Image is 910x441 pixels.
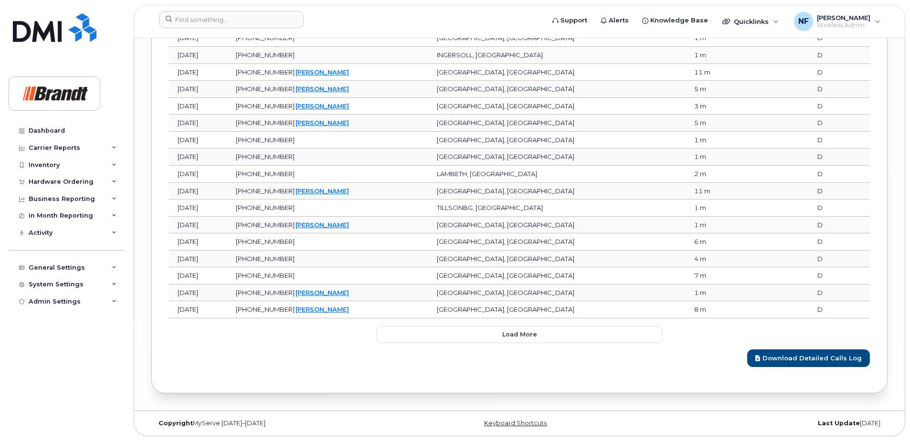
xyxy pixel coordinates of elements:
span: [PHONE_NUMBER] [236,85,295,93]
td: 7 m [686,267,748,284]
td: [DATE] [169,251,227,268]
td: [DATE] [169,199,227,217]
td: [DATE] [169,81,227,98]
a: Alerts [594,11,635,30]
td: [GEOGRAPHIC_DATA], [GEOGRAPHIC_DATA] [428,115,686,132]
td: 11 m [686,64,748,81]
td: 4 m [686,251,748,268]
a: [PERSON_NAME] [296,187,349,195]
td: [DATE] [169,30,227,47]
td: [DATE] [169,217,227,234]
td: D [809,148,870,166]
a: [PERSON_NAME] [296,221,349,229]
strong: Copyright [159,420,193,427]
td: [DATE] [169,98,227,115]
span: [PHONE_NUMBER] [236,136,295,144]
td: [DATE] [169,132,227,149]
td: [DATE] [169,115,227,132]
a: [PERSON_NAME] [296,305,349,313]
td: [DATE] [169,47,227,64]
a: [PERSON_NAME] [296,85,349,93]
span: [PHONE_NUMBER] [236,204,295,211]
div: Noah Fouillard [787,12,887,31]
td: [DATE] [169,148,227,166]
button: Load more [376,326,663,343]
span: NF [798,16,809,27]
span: [PHONE_NUMBER] [236,255,295,262]
td: D [809,98,870,115]
a: Knowledge Base [635,11,715,30]
td: [GEOGRAPHIC_DATA], [GEOGRAPHIC_DATA] [428,64,686,81]
td: [GEOGRAPHIC_DATA], [GEOGRAPHIC_DATA] [428,217,686,234]
span: [PERSON_NAME] [817,14,870,21]
td: [DATE] [169,233,227,251]
td: [GEOGRAPHIC_DATA], [GEOGRAPHIC_DATA] [428,81,686,98]
td: LAMBETH, [GEOGRAPHIC_DATA] [428,166,686,183]
td: 1 m [686,47,748,64]
td: D [809,47,870,64]
td: D [809,267,870,284]
span: [PHONE_NUMBER] [236,51,295,59]
td: D [809,81,870,98]
td: D [809,301,870,318]
td: TILLSONBG, [GEOGRAPHIC_DATA] [428,199,686,217]
td: [GEOGRAPHIC_DATA], [GEOGRAPHIC_DATA] [428,183,686,200]
a: [PERSON_NAME] [296,119,349,126]
td: D [809,132,870,149]
td: D [809,183,870,200]
td: D [809,233,870,251]
td: [DATE] [169,267,227,284]
td: 1 m [686,148,748,166]
td: [DATE] [169,166,227,183]
td: 2 m [686,166,748,183]
td: D [809,115,870,132]
div: MyServe [DATE]–[DATE] [151,420,397,427]
span: [PHONE_NUMBER] [236,272,295,279]
td: [GEOGRAPHIC_DATA], [GEOGRAPHIC_DATA] [428,233,686,251]
td: 1 m [686,284,748,302]
input: Find something... [159,11,304,28]
td: [GEOGRAPHIC_DATA], [GEOGRAPHIC_DATA] [428,267,686,284]
a: Download Detailed Calls Log [747,349,870,367]
td: [GEOGRAPHIC_DATA], [GEOGRAPHIC_DATA] [428,251,686,268]
td: 1 m [686,217,748,234]
span: [PHONE_NUMBER] [236,238,295,245]
div: [DATE] [642,420,888,427]
span: [PHONE_NUMBER] [236,170,295,178]
span: Alerts [609,16,629,25]
td: [DATE] [169,301,227,318]
td: 8 m [686,301,748,318]
span: Load more [502,330,537,339]
td: 11 m [686,183,748,200]
td: D [809,217,870,234]
td: 5 m [686,115,748,132]
a: [PERSON_NAME] [296,289,349,296]
span: [PHONE_NUMBER] [236,187,295,195]
td: [GEOGRAPHIC_DATA], [GEOGRAPHIC_DATA] [428,98,686,115]
td: [GEOGRAPHIC_DATA], [GEOGRAPHIC_DATA] [428,301,686,318]
a: Keyboard Shortcuts [484,420,547,427]
span: [PHONE_NUMBER] [236,102,295,110]
span: [PHONE_NUMBER] [236,305,295,313]
a: [PERSON_NAME] [296,68,349,76]
span: Wireless Admin [817,21,870,29]
span: [PHONE_NUMBER] [236,153,295,160]
strong: Last Update [818,420,860,427]
td: [GEOGRAPHIC_DATA], [GEOGRAPHIC_DATA] [428,132,686,149]
td: 6 m [686,233,748,251]
span: [PHONE_NUMBER] [236,221,295,229]
td: [GEOGRAPHIC_DATA], [GEOGRAPHIC_DATA] [428,284,686,302]
td: 5 m [686,81,748,98]
td: [DATE] [169,284,227,302]
span: [PHONE_NUMBER] [236,119,295,126]
span: Quicklinks [734,18,769,25]
td: D [809,284,870,302]
div: Quicklinks [716,12,785,31]
td: INGERSOLL, [GEOGRAPHIC_DATA] [428,47,686,64]
td: D [809,64,870,81]
td: D [809,251,870,268]
td: D [809,166,870,183]
span: Knowledge Base [650,16,708,25]
td: [DATE] [169,183,227,200]
span: [PHONE_NUMBER] [236,68,295,76]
